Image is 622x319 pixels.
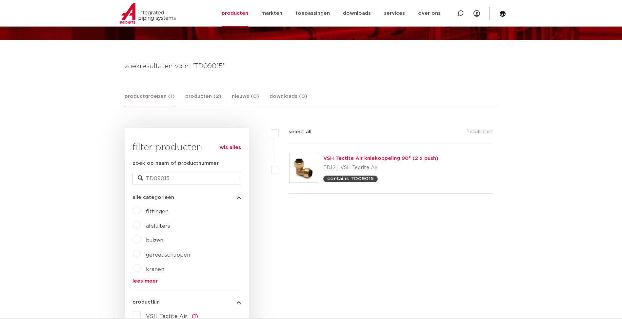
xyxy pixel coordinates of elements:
button: productlijn [132,300,241,305]
span: (1) [191,314,198,319]
span: alle categorieën [132,195,174,200]
span: productlijn [132,300,160,305]
label: select all [279,128,311,136]
p: 1 resultaten [464,128,492,138]
h4: zoekresultaten voor: 'TD09015' [125,61,498,72]
button: alle categorieën [132,195,241,200]
a: VSH Tectite Air kniekoppeling 90° (2 x push) [323,156,438,161]
a: wis alles [220,144,241,152]
img: Thumbnail for VSH Tectite Air kniekoppeling 90° (2 x push) [290,154,318,182]
p: contains TD09015 [327,176,374,181]
a: producten (2) [185,93,221,107]
a: nieuws (0) [232,93,259,107]
a: kranen [146,267,164,272]
a: productgroepen (1) [125,93,175,107]
h3: filter producten [132,141,241,154]
a: gereedschappen [146,252,190,258]
a: downloads (0) [270,93,307,107]
p: TD12 | VSH Tectite Air [323,162,438,173]
a: buizen [146,238,163,243]
label: zoek op naam of productnummer [132,159,219,167]
a: fittingen [146,209,169,214]
a: lees meer [132,279,241,284]
span: VSH Tectite Air [146,314,187,319]
a: afsluiters [146,223,170,229]
input: zoeken [132,173,241,184]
